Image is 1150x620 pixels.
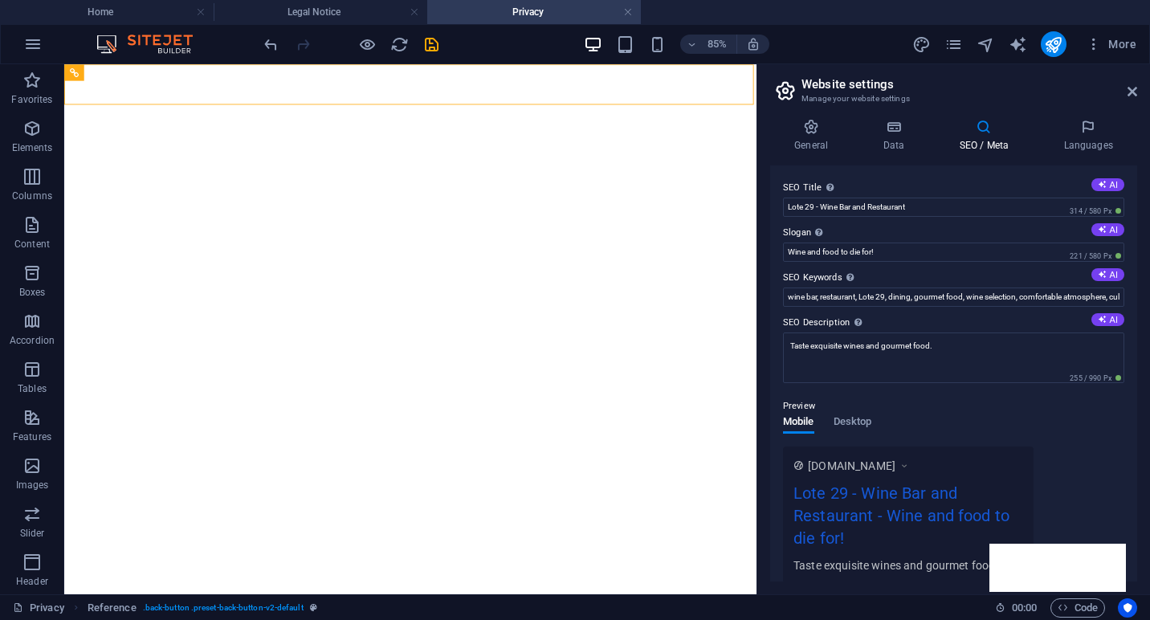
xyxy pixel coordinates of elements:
[912,35,932,54] button: design
[1066,251,1124,262] span: 221 / 580 Px
[1091,313,1124,326] button: SEO Description
[783,243,1124,262] input: Slogan...
[88,598,137,618] span: Click to select. Double-click to edit
[390,35,409,54] i: Reload page
[88,598,317,618] nav: breadcrumb
[834,412,872,434] span: Desktop
[310,603,317,612] i: This element is a customizable preset
[18,382,47,395] p: Tables
[858,119,935,153] h4: Data
[1039,119,1137,153] h4: Languages
[16,575,48,588] p: Header
[808,458,895,474] span: [DOMAIN_NAME]
[14,238,50,251] p: Content
[746,37,761,51] i: On resize automatically adjust zoom level to fit chosen device.
[944,35,964,54] button: pages
[427,3,641,21] h4: Privacy
[1066,206,1124,217] span: 314 / 580 Px
[1066,373,1124,384] span: 255 / 990 Px
[704,35,730,54] h6: 85%
[783,268,1124,288] label: SEO Keywords
[1118,598,1137,618] button: Usercentrics
[995,598,1038,618] h6: Session time
[1009,35,1028,54] button: text_generator
[783,313,1124,332] label: SEO Description
[783,223,1124,243] label: Slogan
[793,481,1023,557] div: Lote 29 - Wine Bar and Restaurant - Wine and food to die for!
[977,35,996,54] button: navigator
[783,397,815,416] p: Preview
[11,93,52,106] p: Favorites
[92,35,213,54] img: Editor Logo
[1012,598,1037,618] span: 00 00
[1023,602,1026,614] span: :
[680,35,737,54] button: 85%
[20,527,45,540] p: Slider
[12,190,52,202] p: Columns
[1091,223,1124,236] button: Slogan
[944,35,963,54] i: Pages (Ctrl+Alt+S)
[13,430,51,443] p: Features
[12,141,53,154] p: Elements
[1079,31,1143,57] button: More
[1050,598,1105,618] button: Code
[1086,36,1136,52] span: More
[783,178,1124,198] label: SEO Title
[389,35,409,54] button: reload
[793,557,1023,573] div: Taste exquisite wines and gourmet food.
[261,35,280,54] button: undo
[13,598,64,618] a: Click to cancel selection. Double-click to open Pages
[1058,598,1098,618] span: Code
[422,35,441,54] i: Save (Ctrl+S)
[912,35,931,54] i: Design (Ctrl+Alt+Y)
[977,35,995,54] i: Navigator
[10,334,55,347] p: Accordion
[770,119,858,153] h4: General
[1091,178,1124,191] button: SEO Title
[783,416,871,447] div: Preview
[801,92,1105,106] h3: Manage your website settings
[16,479,49,492] p: Images
[262,35,280,54] i: Undo: Change slogan (Ctrl+Z)
[801,77,1137,92] h2: Website settings
[1041,31,1066,57] button: publish
[935,119,1039,153] h4: SEO / Meta
[422,35,441,54] button: save
[19,286,46,299] p: Boxes
[1009,35,1027,54] i: AI Writer
[1091,268,1124,281] button: SEO Keywords
[143,598,304,618] span: . back-button .preset-back-button-v2-default
[783,412,814,434] span: Mobile
[214,3,427,21] h4: Legal Notice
